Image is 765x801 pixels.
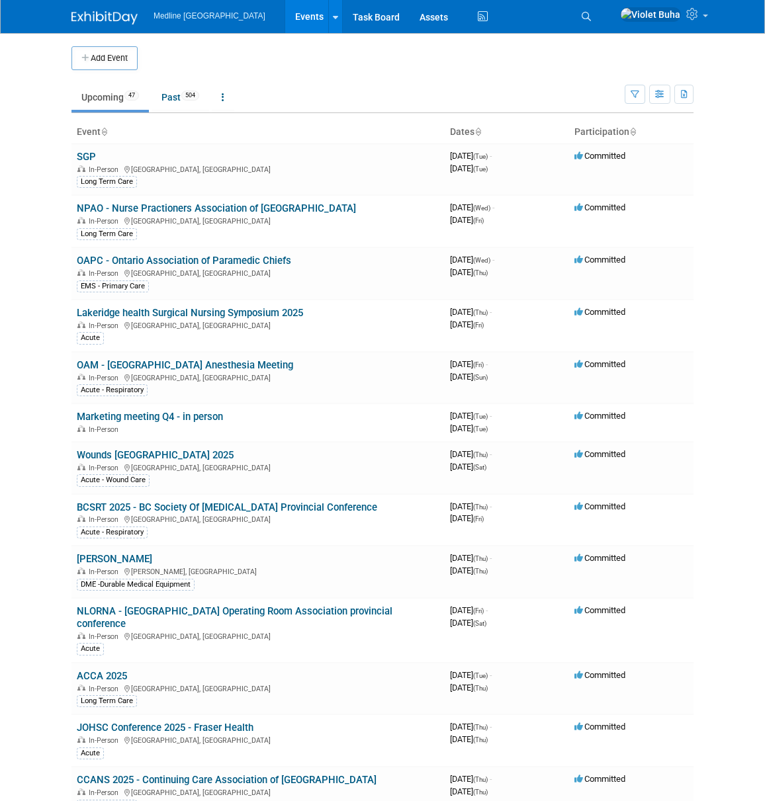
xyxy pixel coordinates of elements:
span: [DATE] [450,513,484,523]
span: In-Person [89,374,122,382]
span: (Tue) [473,672,488,679]
div: [GEOGRAPHIC_DATA], [GEOGRAPHIC_DATA] [77,462,439,472]
span: [DATE] [450,618,486,628]
span: - [492,255,494,265]
a: Marketing meeting Q4 - in person [77,411,223,423]
div: [GEOGRAPHIC_DATA], [GEOGRAPHIC_DATA] [77,734,439,745]
span: Committed [574,501,625,511]
div: Long Term Care [77,176,137,188]
div: Long Term Care [77,228,137,240]
span: In-Person [89,568,122,576]
button: Add Event [71,46,138,70]
span: - [486,605,488,615]
img: Violet Buha [620,7,681,22]
span: Committed [574,359,625,369]
span: - [490,449,492,459]
span: [DATE] [450,151,492,161]
span: (Thu) [473,269,488,276]
span: In-Person [89,464,122,472]
span: (Wed) [473,204,490,212]
div: Long Term Care [77,695,137,707]
div: [GEOGRAPHIC_DATA], [GEOGRAPHIC_DATA] [77,163,439,174]
a: JOHSC Conference 2025 - Fraser Health [77,722,253,734]
div: DME -Durable Medical Equipment [77,579,195,591]
span: In-Person [89,165,122,174]
span: [DATE] [450,255,494,265]
span: - [490,553,492,563]
span: - [492,202,494,212]
a: [PERSON_NAME] [77,553,152,565]
div: [GEOGRAPHIC_DATA], [GEOGRAPHIC_DATA] [77,215,439,226]
span: In-Person [89,736,122,745]
span: [DATE] [450,372,488,382]
span: In-Person [89,321,122,330]
span: 47 [124,91,139,101]
img: In-Person Event [77,736,85,743]
div: [GEOGRAPHIC_DATA], [GEOGRAPHIC_DATA] [77,319,439,330]
th: Event [71,121,445,144]
a: Sort by Participation Type [629,126,636,137]
div: [GEOGRAPHIC_DATA], [GEOGRAPHIC_DATA] [77,267,439,278]
a: OAM - [GEOGRAPHIC_DATA] Anesthesia Meeting [77,359,293,371]
img: In-Person Event [77,217,85,224]
span: (Thu) [473,776,488,783]
span: Committed [574,774,625,784]
span: (Thu) [473,736,488,743]
span: Committed [574,202,625,212]
img: ExhibitDay [71,11,138,24]
span: [DATE] [450,163,488,173]
span: [DATE] [450,215,484,225]
span: [DATE] [450,670,492,680]
span: Committed [574,255,625,265]
span: (Sat) [473,464,486,471]
span: [DATE] [450,734,488,744]
span: (Thu) [473,451,488,458]
span: (Tue) [473,425,488,433]
span: (Fri) [473,607,484,614]
span: Medline [GEOGRAPHIC_DATA] [154,11,265,21]
span: (Wed) [473,257,490,264]
span: (Thu) [473,685,488,692]
span: In-Person [89,217,122,226]
span: In-Person [89,425,122,434]
img: In-Person Event [77,165,85,172]
span: [DATE] [450,683,488,693]
span: - [486,359,488,369]
div: EMS - Primary Care [77,280,149,292]
span: [DATE] [450,267,488,277]
span: 504 [181,91,199,101]
span: (Thu) [473,309,488,316]
span: In-Person [89,788,122,797]
span: [DATE] [450,319,484,329]
span: - [490,501,492,511]
div: Acute [77,332,104,344]
span: [DATE] [450,423,488,433]
span: Committed [574,722,625,732]
span: (Tue) [473,413,488,420]
span: [DATE] [450,786,488,796]
div: Acute [77,643,104,655]
img: In-Person Event [77,464,85,470]
div: [GEOGRAPHIC_DATA], [GEOGRAPHIC_DATA] [77,683,439,693]
span: [DATE] [450,307,492,317]
a: CCANS 2025 - Continuing Care Association of [GEOGRAPHIC_DATA] [77,774,377,786]
a: Wounds [GEOGRAPHIC_DATA] 2025 [77,449,234,461]
a: Past504 [152,85,209,110]
span: - [490,670,492,680]
span: (Thu) [473,503,488,511]
th: Dates [445,121,569,144]
span: (Thu) [473,568,488,575]
div: Acute - Respiratory [77,384,148,396]
a: NLORNA - [GEOGRAPHIC_DATA] Operating Room Association provincial conference [77,605,392,630]
img: In-Person Event [77,425,85,432]
span: In-Person [89,515,122,524]
a: Upcoming47 [71,85,149,110]
span: [DATE] [450,722,492,732]
span: [DATE] [450,202,494,212]
span: [DATE] [450,359,488,369]
span: Committed [574,670,625,680]
span: Committed [574,411,625,421]
a: NPAO - Nurse Practioners Association of [GEOGRAPHIC_DATA] [77,202,356,214]
span: (Sat) [473,620,486,627]
span: (Thu) [473,724,488,731]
